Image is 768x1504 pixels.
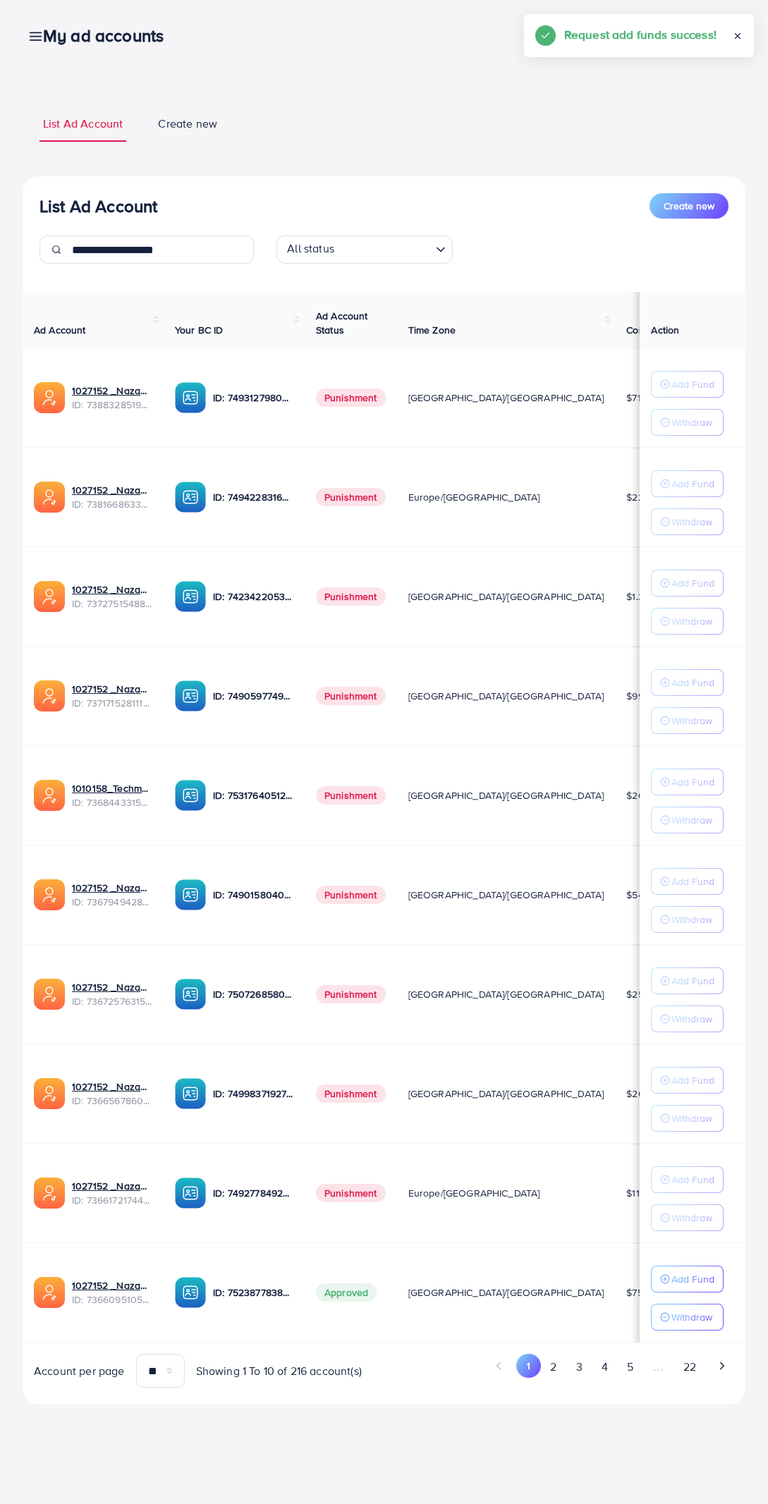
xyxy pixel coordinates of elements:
[72,881,152,910] div: <span class='underline'>1027152 _Nazaagency_003</span></br>7367949428067450896
[34,1178,65,1209] img: ic-ads-acc.e4c84228.svg
[175,581,206,612] img: ic-ba-acc.ded83a64.svg
[408,689,604,703] span: [GEOGRAPHIC_DATA]/[GEOGRAPHIC_DATA]
[72,582,152,611] div: <span class='underline'>1027152 _Nazaagency_007</span></br>7372751548805726224
[196,1363,362,1379] span: Showing 1 To 10 of 216 account(s)
[316,687,386,705] span: Punishment
[408,323,456,337] span: Time Zone
[34,780,65,811] img: ic-ads-acc.e4c84228.svg
[671,475,714,492] p: Add Fund
[650,193,729,219] button: Create new
[316,786,386,805] span: Punishment
[316,1283,377,1302] span: Approved
[651,1105,724,1132] button: Withdraw
[72,1080,152,1094] a: 1027152 _Nazaagency_0051
[72,1278,152,1292] a: 1027152 _Nazaagency_006
[34,1277,65,1308] img: ic-ads-acc.e4c84228.svg
[158,116,217,132] span: Create new
[671,873,714,890] p: Add Fund
[408,888,604,902] span: [GEOGRAPHIC_DATA]/[GEOGRAPHIC_DATA]
[396,1354,735,1380] ul: Pagination
[72,582,152,597] a: 1027152 _Nazaagency_007
[651,967,724,994] button: Add Fund
[213,588,293,605] p: ID: 7423422053648285697
[651,409,724,436] button: Withdraw
[671,575,714,592] p: Add Fund
[708,1441,757,1493] iframe: Chat
[175,780,206,811] img: ic-ba-acc.ded83a64.svg
[408,589,604,604] span: [GEOGRAPHIC_DATA]/[GEOGRAPHIC_DATA]
[626,323,647,337] span: Cost
[316,389,386,407] span: Punishment
[651,470,724,497] button: Add Fund
[316,488,386,506] span: Punishment
[316,886,386,904] span: Punishment
[541,1354,566,1380] button: Go to page 2
[671,613,712,630] p: Withdraw
[175,979,206,1010] img: ic-ba-acc.ded83a64.svg
[213,886,293,903] p: ID: 7490158040596217873
[72,696,152,710] span: ID: 7371715281112170513
[213,986,293,1003] p: ID: 7507268580682137618
[671,376,714,393] p: Add Fund
[671,1171,714,1188] p: Add Fund
[626,1285,668,1300] span: $7599.63
[671,911,712,928] p: Withdraw
[316,985,386,1003] span: Punishment
[651,906,724,933] button: Withdraw
[72,994,152,1008] span: ID: 7367257631523782657
[72,1193,152,1207] span: ID: 7366172174454882305
[34,323,86,337] span: Ad Account
[213,1085,293,1102] p: ID: 7499837192777400321
[673,1354,705,1380] button: Go to page 22
[671,774,714,790] p: Add Fund
[72,1179,152,1193] a: 1027152 _Nazaagency_018
[564,25,717,44] h5: Request add funds success!
[651,1266,724,1292] button: Add Fund
[276,236,453,264] div: Search for option
[651,1005,724,1032] button: Withdraw
[34,1078,65,1109] img: ic-ads-acc.e4c84228.svg
[709,1354,734,1378] button: Go to next page
[72,1080,152,1108] div: <span class='underline'>1027152 _Nazaagency_0051</span></br>7366567860828749825
[651,608,724,635] button: Withdraw
[651,868,724,895] button: Add Fund
[671,712,712,729] p: Withdraw
[72,497,152,511] span: ID: 7381668633665093648
[339,238,430,260] input: Search for option
[72,483,152,497] a: 1027152 _Nazaagency_023
[408,1186,540,1200] span: Europe/[GEOGRAPHIC_DATA]
[408,1285,604,1300] span: [GEOGRAPHIC_DATA]/[GEOGRAPHIC_DATA]
[213,1185,293,1202] p: ID: 7492778492849930241
[284,238,337,260] span: All status
[408,987,604,1001] span: [GEOGRAPHIC_DATA]/[GEOGRAPHIC_DATA]
[671,1110,712,1127] p: Withdraw
[72,1179,152,1208] div: <span class='underline'>1027152 _Nazaagency_018</span></br>7366172174454882305
[43,25,175,46] h3: My ad accounts
[213,389,293,406] p: ID: 7493127980932333584
[626,788,669,802] span: $2664.48
[175,482,206,513] img: ic-ba-acc.ded83a64.svg
[516,1354,541,1378] button: Go to page 1
[34,979,65,1010] img: ic-ads-acc.e4c84228.svg
[175,680,206,711] img: ic-ba-acc.ded83a64.svg
[72,1278,152,1307] div: <span class='underline'>1027152 _Nazaagency_006</span></br>7366095105679261697
[671,1271,714,1288] p: Add Fund
[671,972,714,989] p: Add Fund
[72,1292,152,1307] span: ID: 7366095105679261697
[617,1354,642,1380] button: Go to page 5
[408,490,540,504] span: Europe/[GEOGRAPHIC_DATA]
[566,1354,592,1380] button: Go to page 3
[626,689,650,703] span: $990
[175,323,224,337] span: Your BC ID
[34,1363,125,1379] span: Account per page
[316,587,386,606] span: Punishment
[39,196,157,216] h3: List Ad Account
[72,980,152,1009] div: <span class='underline'>1027152 _Nazaagency_016</span></br>7367257631523782657
[34,581,65,612] img: ic-ads-acc.e4c84228.svg
[626,987,655,1001] span: $2584
[626,888,663,902] span: $546.22
[408,788,604,802] span: [GEOGRAPHIC_DATA]/[GEOGRAPHIC_DATA]
[664,199,714,213] span: Create new
[72,795,152,809] span: ID: 7368443315504726017
[626,1186,653,1200] span: $11.32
